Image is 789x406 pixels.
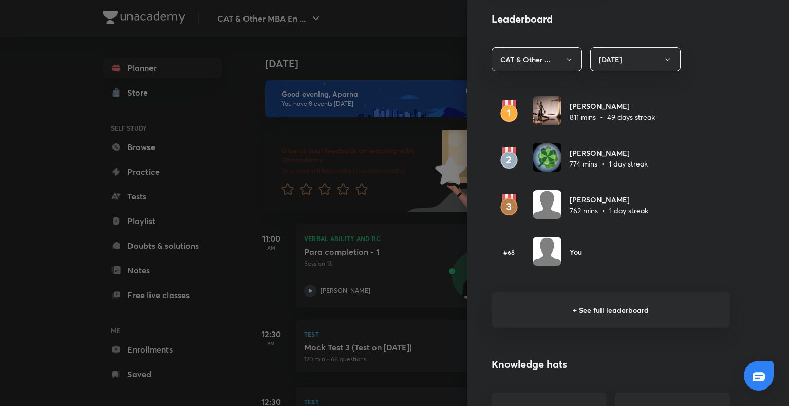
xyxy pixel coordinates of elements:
p: 811 mins • 49 days streak [570,112,655,122]
h4: Leaderboard [492,11,730,27]
p: 774 mins • 1 day streak [570,158,648,169]
img: rank2.svg [492,147,527,170]
img: rank3.svg [492,194,527,216]
h6: You [570,247,582,257]
button: CAT & Other ... [492,47,582,71]
p: 762 mins • 1 day streak [570,205,648,216]
h6: + See full leaderboard [492,292,730,328]
h6: [PERSON_NAME] [570,147,648,158]
img: Avatar [533,143,561,172]
img: rank1.svg [492,100,527,123]
button: [DATE] [590,47,681,71]
h4: Knowledge hats [492,357,730,372]
h6: #68 [492,248,527,257]
img: Avatar [533,237,561,266]
h6: [PERSON_NAME] [570,101,655,112]
h6: [PERSON_NAME] [570,194,648,205]
img: Avatar [533,96,561,125]
img: Avatar [533,190,561,219]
